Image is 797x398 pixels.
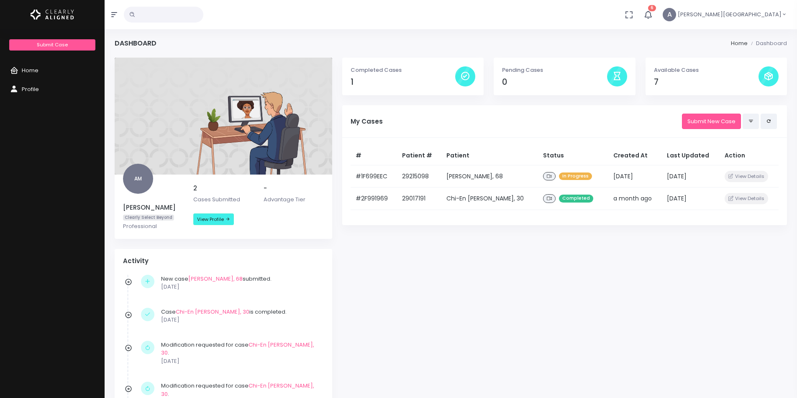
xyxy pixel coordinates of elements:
button: View Details [725,193,768,204]
span: Completed [559,195,593,203]
td: Chi-En [PERSON_NAME], 30 [441,188,538,210]
p: Pending Cases [502,66,607,74]
td: [DATE] [662,188,720,210]
th: Last Updated [662,146,720,165]
div: Modification requested for case . [161,341,320,365]
span: In Progress [559,172,592,180]
p: Completed Cases [351,66,455,74]
h4: Dashboard [115,39,156,47]
div: New case submitted. [161,275,320,291]
span: Profile [22,85,39,93]
span: Home [22,66,38,74]
p: Advantage Tier [264,195,324,204]
h4: 1 [351,77,455,87]
a: Chi-En [PERSON_NAME], 30 [176,308,249,316]
th: Patient [441,146,538,165]
p: Professional [123,222,183,231]
a: [PERSON_NAME], 68 [188,275,243,283]
th: Created At [608,146,662,165]
h5: My Cases [351,118,682,125]
img: Logo Horizontal [31,6,74,23]
h5: 2 [193,185,254,192]
a: Submit New Case [682,114,741,129]
td: 29215098 [397,165,441,188]
a: Submit Case [9,39,95,51]
a: View Profile [193,213,234,225]
span: A [663,8,676,21]
td: #2F991969 [351,188,397,210]
h4: 7 [654,77,759,87]
li: Home [731,39,748,48]
h5: - [264,185,324,192]
td: [DATE] [608,165,662,188]
td: #1F699EEC [351,165,397,188]
span: [PERSON_NAME][GEOGRAPHIC_DATA] [678,10,782,19]
span: Clearly Select Beyond [123,215,174,221]
div: Case is completed. [161,308,320,324]
th: Status [538,146,608,165]
td: a month ago [608,188,662,210]
h4: 0 [502,77,607,87]
td: [DATE] [662,165,720,188]
td: [PERSON_NAME], 68 [441,165,538,188]
span: 6 [648,5,656,11]
p: [DATE] [161,283,320,291]
button: View Details [725,171,768,182]
a: Chi-En [PERSON_NAME], 30 [161,341,314,357]
td: 29017191 [397,188,441,210]
h4: Activity [123,257,324,265]
li: Dashboard [748,39,787,48]
p: [DATE] [161,357,320,365]
a: Chi-En [PERSON_NAME], 30 [161,382,314,398]
span: AM [123,164,153,194]
p: Cases Submitted [193,195,254,204]
th: Patient # [397,146,441,165]
p: [DATE] [161,316,320,324]
th: # [351,146,397,165]
h5: [PERSON_NAME] [123,204,183,211]
p: Available Cases [654,66,759,74]
th: Action [720,146,779,165]
span: Submit Case [37,41,68,48]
